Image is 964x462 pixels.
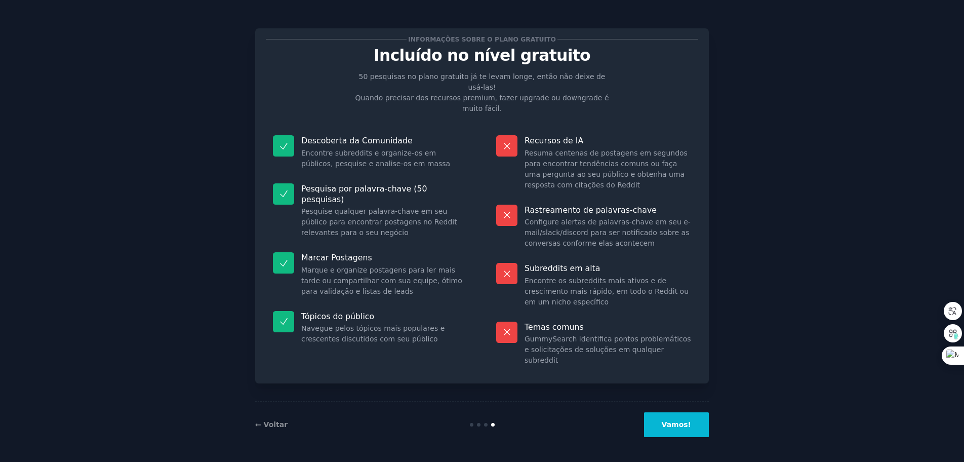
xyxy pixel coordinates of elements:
[301,312,374,321] font: Tópicos do público
[525,263,600,273] font: Subreddits em alta
[301,207,457,237] font: Pesquise qualquer palavra-chave em seu público para encontrar postagens no Reddit relevantes para...
[359,72,606,91] font: 50 pesquisas no plano gratuito já te levam longe, então não deixe de usá-las!
[525,277,689,306] font: Encontre os subreddits mais ativos e de crescimento mais rápido, em todo o Reddit ou em um nicho ...
[525,322,584,332] font: Temas comuns
[644,412,709,437] button: Vamos!
[301,136,413,145] font: Descoberta da Comunidade
[301,253,372,262] font: Marcar Postagens
[525,136,583,145] font: Recursos de IA
[662,420,691,429] font: Vamos!
[408,36,556,43] font: Informações sobre o plano gratuito
[374,46,590,64] font: Incluído no nível gratuito
[525,205,657,215] font: Rastreamento de palavras-chave
[525,218,691,247] font: Configure alertas de palavras-chave em seu e-mail/slack/discord para ser notificado sobre as conv...
[301,149,450,168] font: Encontre subreddits e organize-os em públicos, pesquise e analise-os em massa
[301,266,462,295] font: Marque e organize postagens para ler mais tarde ou compartilhar com sua equipe, ótimo para valida...
[525,149,688,189] font: Resuma centenas de postagens em segundos para encontrar tendências comuns ou faça uma pergunta ao...
[301,184,427,204] font: Pesquisa por palavra-chave (50 pesquisas)
[301,324,445,343] font: Navegue pelos tópicos mais populares e crescentes discutidos com seu público
[525,335,691,364] font: GummySearch identifica pontos problemáticos e solicitações de soluções em qualquer subreddit
[255,420,288,429] a: ← Voltar
[355,94,609,112] font: Quando precisar dos recursos premium, fazer upgrade ou downgrade é muito fácil.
